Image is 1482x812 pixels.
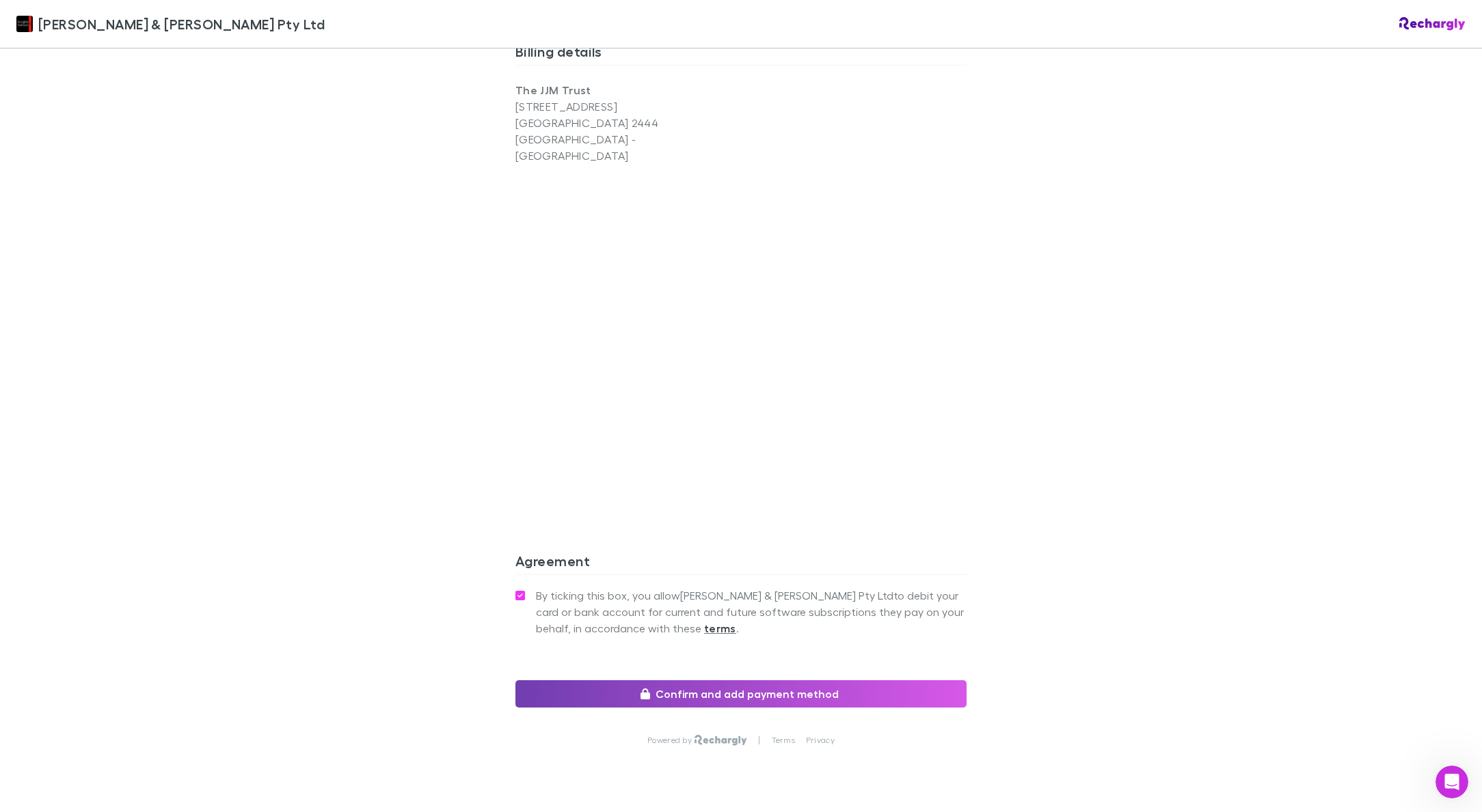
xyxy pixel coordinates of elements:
button: Confirm and add payment method [515,680,967,708]
p: The JJM Trust [515,82,741,98]
p: [GEOGRAPHIC_DATA] - [GEOGRAPHIC_DATA] [515,131,741,164]
span: [PERSON_NAME] & [PERSON_NAME] Pty Ltd [38,14,325,34]
strong: terms [704,621,736,635]
img: Douglas & Harrison Pty Ltd's Logo [16,16,33,32]
iframe: Intercom live chat [1436,766,1468,798]
span: By ticking this box, you allow [PERSON_NAME] & [PERSON_NAME] Pty Ltd to debit your card or bank a... [536,587,967,636]
a: Privacy [806,735,835,746]
img: Rechargly Logo [1399,17,1466,31]
h3: Agreement [515,552,967,574]
h3: Billing details [515,43,967,65]
p: Powered by [647,735,695,746]
iframe: Secure address input frame [513,172,969,490]
img: Rechargly Logo [695,735,747,746]
p: | [758,735,760,746]
p: [STREET_ADDRESS] [515,98,741,115]
p: [GEOGRAPHIC_DATA] 2444 [515,115,741,131]
a: Terms [772,735,795,746]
